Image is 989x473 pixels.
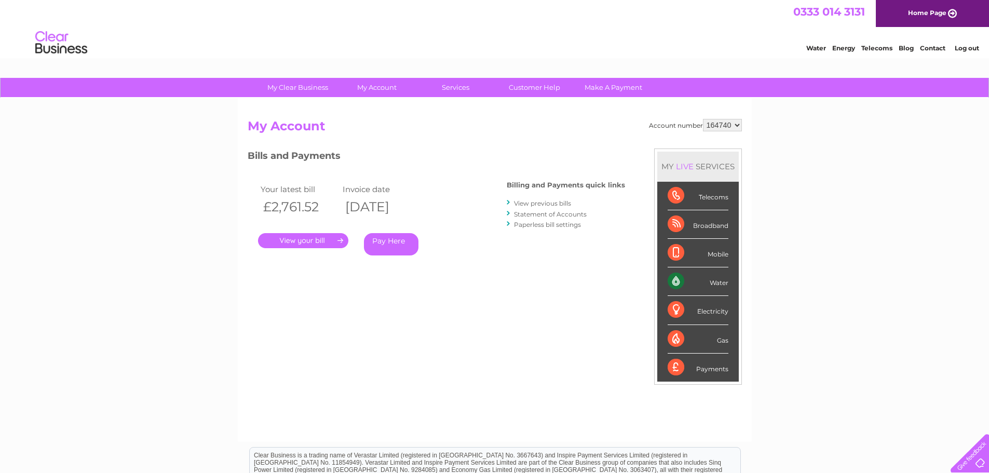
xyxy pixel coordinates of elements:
[507,181,625,189] h4: Billing and Payments quick links
[340,182,423,196] td: Invoice date
[413,78,498,97] a: Services
[492,78,577,97] a: Customer Help
[955,44,979,52] a: Log out
[668,296,728,325] div: Electricity
[649,119,742,131] div: Account number
[514,221,581,228] a: Paperless bill settings
[668,239,728,267] div: Mobile
[668,267,728,296] div: Water
[806,44,826,52] a: Water
[668,354,728,382] div: Payments
[250,6,740,50] div: Clear Business is a trading name of Verastar Limited (registered in [GEOGRAPHIC_DATA] No. 3667643...
[832,44,855,52] a: Energy
[514,199,571,207] a: View previous bills
[340,196,423,218] th: [DATE]
[861,44,892,52] a: Telecoms
[899,44,914,52] a: Blog
[248,119,742,139] h2: My Account
[334,78,419,97] a: My Account
[248,148,625,167] h3: Bills and Payments
[674,161,696,171] div: LIVE
[793,5,865,18] a: 0333 014 3131
[258,182,341,196] td: Your latest bill
[571,78,656,97] a: Make A Payment
[668,210,728,239] div: Broadband
[258,196,341,218] th: £2,761.52
[364,233,418,255] a: Pay Here
[920,44,945,52] a: Contact
[258,233,348,248] a: .
[255,78,341,97] a: My Clear Business
[35,27,88,59] img: logo.png
[657,152,739,181] div: MY SERVICES
[668,325,728,354] div: Gas
[668,182,728,210] div: Telecoms
[514,210,587,218] a: Statement of Accounts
